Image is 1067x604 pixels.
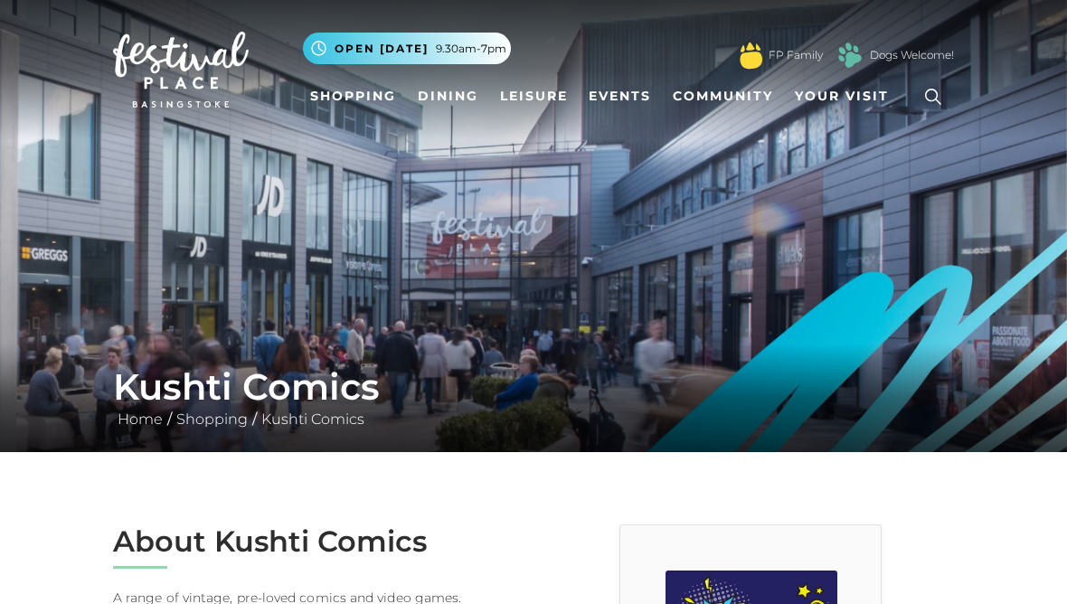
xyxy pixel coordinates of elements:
span: Open [DATE] [335,41,429,57]
a: FP Family [769,47,823,63]
a: Leisure [493,80,575,113]
h2: About Kushti Comics [113,524,520,559]
a: Dining [411,80,486,113]
a: Kushti Comics [257,411,369,428]
span: 9.30am-7pm [436,41,506,57]
button: Open [DATE] 9.30am-7pm [303,33,511,64]
a: Your Visit [788,80,905,113]
a: Home [113,411,167,428]
div: / / [99,365,968,430]
img: Festival Place Logo [113,32,249,108]
span: Your Visit [795,87,889,106]
a: Events [581,80,658,113]
a: Shopping [303,80,403,113]
a: Shopping [172,411,252,428]
a: Community [666,80,780,113]
a: Dogs Welcome! [870,47,954,63]
h1: Kushti Comics [113,365,954,409]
